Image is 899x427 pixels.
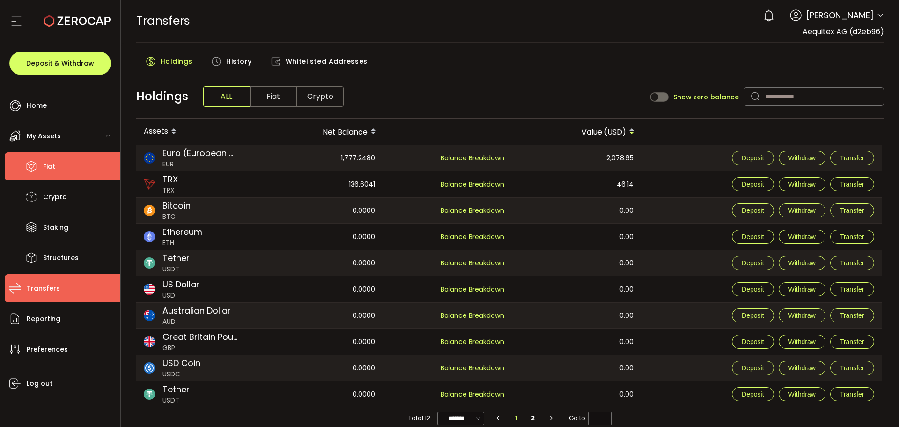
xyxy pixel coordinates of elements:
span: Deposit [742,364,764,372]
span: USDT [162,396,190,405]
img: usdc_portfolio.svg [144,362,155,374]
span: Withdraw [788,364,816,372]
span: Structures [43,251,79,265]
button: Transfer [830,203,874,217]
div: 46.14 [513,171,641,197]
div: Chat-Widget [790,326,899,427]
span: Balance Breakdown [441,310,504,321]
button: Deposit [732,256,774,270]
button: Deposit [732,308,774,322]
img: btc_portfolio.svg [144,205,155,216]
button: Withdraw [779,230,825,244]
span: Withdraw [788,312,816,319]
span: Deposit [742,233,764,240]
span: Deposit [742,390,764,398]
iframe: Chat Widget [790,326,899,427]
span: Home [27,99,47,112]
span: Ethereum [162,225,202,238]
button: Transfer [830,230,874,244]
span: Balance Breakdown [441,284,504,295]
span: Bitcoin [162,199,191,212]
span: Balance Breakdown [441,180,504,189]
img: usd_portfolio.svg [144,284,155,295]
div: 0.00 [513,329,641,355]
span: Crypto [297,86,344,107]
div: Net Balance [254,124,383,140]
span: Staking [43,221,68,234]
span: USDT [162,264,190,274]
div: 0.00 [513,381,641,407]
span: Transfer [840,259,864,267]
span: Withdraw [788,390,816,398]
div: 0.0000 [254,329,383,355]
span: ALL [203,86,250,107]
span: Aequitex AG (d2eb96) [803,26,884,37]
button: Deposit [732,177,774,191]
span: Crypto [43,190,67,204]
button: Deposit [732,203,774,217]
span: Australian Dollar [162,304,231,317]
div: Value (USD) [513,124,642,140]
button: Deposit [732,230,774,244]
span: GBP [162,343,238,353]
span: Balance Breakdown [441,205,504,216]
button: Withdraw [779,361,825,375]
li: 1 [508,412,525,425]
span: Transfer [840,180,864,188]
div: 0.0000 [254,355,383,381]
span: Withdraw [788,338,816,345]
span: Reporting [27,312,60,326]
img: trx_portfolio.png [144,179,155,190]
button: Deposit [732,387,774,401]
span: Tether [162,252,190,264]
button: Transfer [830,177,874,191]
button: Deposit & Withdraw [9,52,111,75]
span: Transfer [840,207,864,214]
div: 0.00 [513,355,641,381]
span: Transfers [27,282,60,295]
span: Withdraw [788,259,816,267]
div: Assets [136,124,254,140]
span: History [226,52,252,71]
div: 1,777.2480 [254,145,383,171]
button: Transfer [830,151,874,165]
span: Deposit [742,180,764,188]
span: Transfer [840,154,864,162]
button: Withdraw [779,282,825,296]
img: aud_portfolio.svg [144,310,155,321]
div: 0.0000 [254,250,383,276]
span: Great Britain Pound [162,330,238,343]
div: 0.00 [513,224,641,250]
span: Preferences [27,343,68,356]
div: 0.0000 [254,198,383,223]
div: 0.0000 [254,303,383,328]
div: 0.00 [513,276,641,302]
span: EUR [162,159,238,169]
span: Deposit & Withdraw [26,60,94,67]
span: Go to [569,412,612,425]
span: Fiat [43,160,55,173]
span: Withdraw [788,285,816,293]
button: Transfer [830,256,874,270]
span: Total 12 [408,412,430,425]
button: Withdraw [779,256,825,270]
div: 136.6041 [254,171,383,197]
span: Transfers [136,13,190,29]
img: gbp_portfolio.svg [144,336,155,347]
span: My Assets [27,129,61,143]
span: Balance Breakdown [441,258,504,269]
span: [PERSON_NAME] [806,9,874,22]
span: TRX [162,173,178,186]
span: USD Coin [162,357,200,369]
button: Deposit [732,282,774,296]
span: Holdings [161,52,192,71]
span: AUD [162,317,231,327]
button: Transfer [830,282,874,296]
span: BTC [162,212,191,222]
span: Withdraw [788,207,816,214]
img: eur_portfolio.svg [144,152,155,164]
span: US Dollar [162,278,199,291]
button: Deposit [732,151,774,165]
span: Log out [27,377,52,390]
div: 0.0000 [254,276,383,302]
